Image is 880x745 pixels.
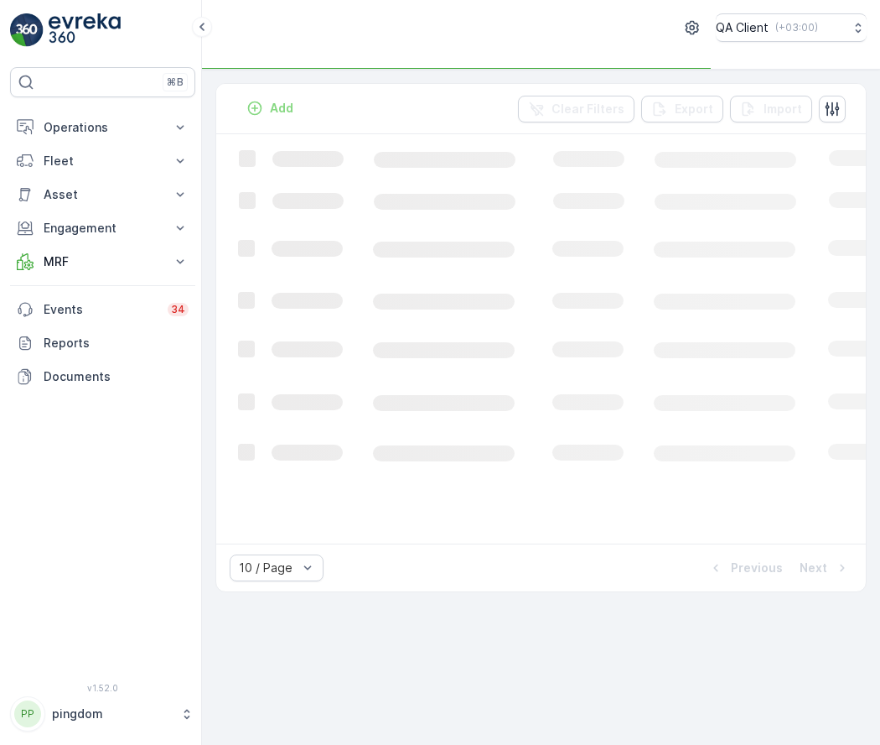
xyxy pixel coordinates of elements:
[167,76,184,89] p: ⌘B
[14,701,41,727] div: PP
[44,335,189,352] p: Reports
[518,96,634,122] button: Clear Filters
[10,683,195,693] span: v 1.52.0
[44,301,158,318] p: Events
[706,558,784,578] button: Previous
[49,13,121,47] img: logo_light-DOdMpM7g.png
[641,96,723,122] button: Export
[44,253,162,270] p: MRF
[731,560,783,576] p: Previous
[675,101,713,117] p: Export
[716,19,769,36] p: QA Client
[44,119,162,136] p: Operations
[270,100,293,117] p: Add
[10,326,195,360] a: Reports
[716,13,867,42] button: QA Client(+03:00)
[10,293,195,326] a: Events34
[44,186,162,203] p: Asset
[775,21,818,34] p: ( +03:00 )
[44,368,189,385] p: Documents
[10,178,195,211] button: Asset
[171,303,185,316] p: 34
[10,13,44,47] img: logo
[10,360,195,393] a: Documents
[10,144,195,178] button: Fleet
[44,220,162,237] p: Engagement
[44,153,162,169] p: Fleet
[52,706,172,722] p: pingdom
[10,245,195,279] button: MRF
[10,696,195,732] button: PPpingdom
[764,101,802,117] p: Import
[240,98,300,118] button: Add
[10,111,195,144] button: Operations
[551,101,624,117] p: Clear Filters
[798,558,852,578] button: Next
[800,560,827,576] p: Next
[10,211,195,245] button: Engagement
[730,96,812,122] button: Import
